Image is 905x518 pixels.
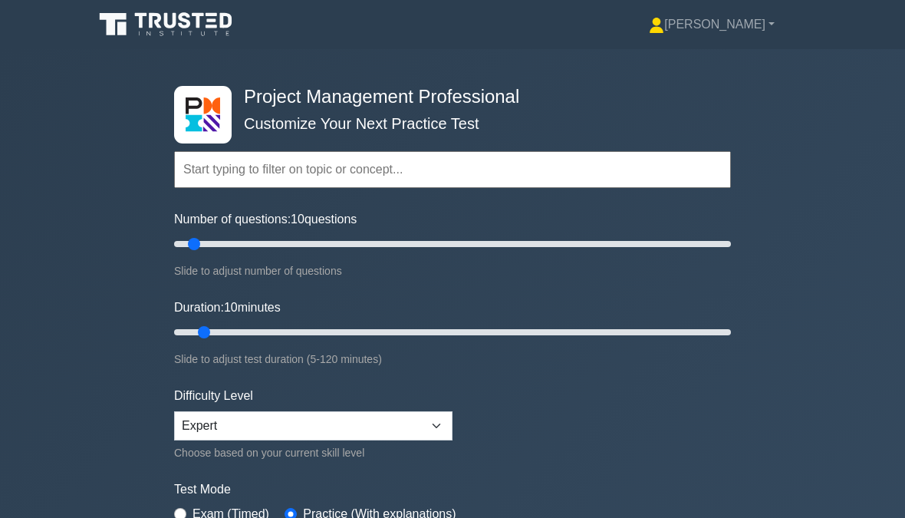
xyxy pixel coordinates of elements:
[291,213,304,226] span: 10
[224,301,238,314] span: 10
[174,480,731,499] label: Test Mode
[174,387,253,405] label: Difficulty Level
[174,444,452,462] div: Choose based on your current skill level
[612,9,811,40] a: [PERSON_NAME]
[174,262,731,280] div: Slide to adjust number of questions
[238,86,656,108] h4: Project Management Professional
[174,151,731,188] input: Start typing to filter on topic or concept...
[174,350,731,368] div: Slide to adjust test duration (5-120 minutes)
[174,299,281,317] label: Duration: minutes
[174,210,357,229] label: Number of questions: questions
